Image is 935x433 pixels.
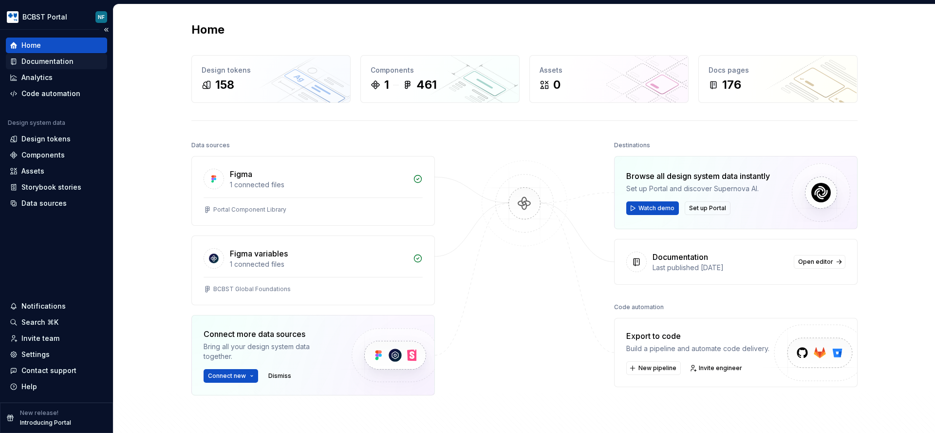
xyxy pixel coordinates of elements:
[21,89,80,98] div: Code automation
[21,382,37,392] div: Help
[21,73,53,82] div: Analytics
[21,317,58,327] div: Search ⌘K
[191,236,435,305] a: Figma variables1 connected filesBCBST Global Foundations
[204,369,258,383] button: Connect new
[794,255,845,269] a: Open editor
[191,55,351,103] a: Design tokens158
[653,251,708,263] div: Documentation
[22,12,67,22] div: BCBST Portal
[626,344,769,354] div: Build a pipeline and automate code delivery.
[191,22,224,38] h2: Home
[6,196,107,211] a: Data sources
[21,57,74,66] div: Documentation
[21,334,59,343] div: Invite team
[638,204,674,212] span: Watch demo
[213,285,291,293] div: BCBST Global Foundations
[98,13,105,21] div: NF
[21,301,66,311] div: Notifications
[21,134,71,144] div: Design tokens
[371,65,509,75] div: Components
[6,179,107,195] a: Storybook stories
[230,180,407,190] div: 1 connected files
[6,70,107,85] a: Analytics
[99,23,113,37] button: Collapse sidebar
[6,331,107,346] a: Invite team
[626,184,770,194] div: Set up Portal and discover Supernova AI.
[6,298,107,314] button: Notifications
[2,6,111,27] button: BCBST PortalNF
[21,350,50,359] div: Settings
[553,77,561,93] div: 0
[699,364,742,372] span: Invite engineer
[6,86,107,101] a: Code automation
[230,259,407,269] div: 1 connected files
[7,11,19,23] img: b44e7a6b-69a5-43df-ae42-963d7259159b.png
[638,364,676,372] span: New pipeline
[6,379,107,394] button: Help
[614,138,650,152] div: Destinations
[798,258,833,266] span: Open editor
[204,328,335,340] div: Connect more data sources
[21,182,81,192] div: Storybook stories
[360,55,520,103] a: Components1461
[6,315,107,330] button: Search ⌘K
[20,419,71,427] p: Introducing Portal
[6,38,107,53] a: Home
[416,77,437,93] div: 461
[21,166,44,176] div: Assets
[8,119,65,127] div: Design system data
[268,372,291,380] span: Dismiss
[6,147,107,163] a: Components
[689,204,726,212] span: Set up Portal
[6,163,107,179] a: Assets
[230,168,252,180] div: Figma
[6,347,107,362] a: Settings
[213,206,286,214] div: Portal Component Library
[626,170,770,182] div: Browse all design system data instantly
[264,369,296,383] button: Dismiss
[722,77,741,93] div: 176
[685,201,730,215] button: Set up Portal
[20,409,58,417] p: New release!
[614,300,664,314] div: Code automation
[202,65,340,75] div: Design tokens
[208,372,246,380] span: Connect new
[21,366,76,375] div: Contact support
[191,138,230,152] div: Data sources
[626,330,769,342] div: Export to code
[653,263,788,273] div: Last published [DATE]
[540,65,678,75] div: Assets
[21,150,65,160] div: Components
[6,54,107,69] a: Documentation
[21,40,41,50] div: Home
[191,156,435,226] a: Figma1 connected filesPortal Component Library
[384,77,389,93] div: 1
[204,342,335,361] div: Bring all your design system data together.
[698,55,858,103] a: Docs pages176
[626,361,681,375] button: New pipeline
[529,55,689,103] a: Assets0
[6,131,107,147] a: Design tokens
[21,198,67,208] div: Data sources
[626,201,679,215] button: Watch demo
[687,361,747,375] a: Invite engineer
[215,77,234,93] div: 158
[709,65,847,75] div: Docs pages
[230,248,288,259] div: Figma variables
[6,363,107,378] button: Contact support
